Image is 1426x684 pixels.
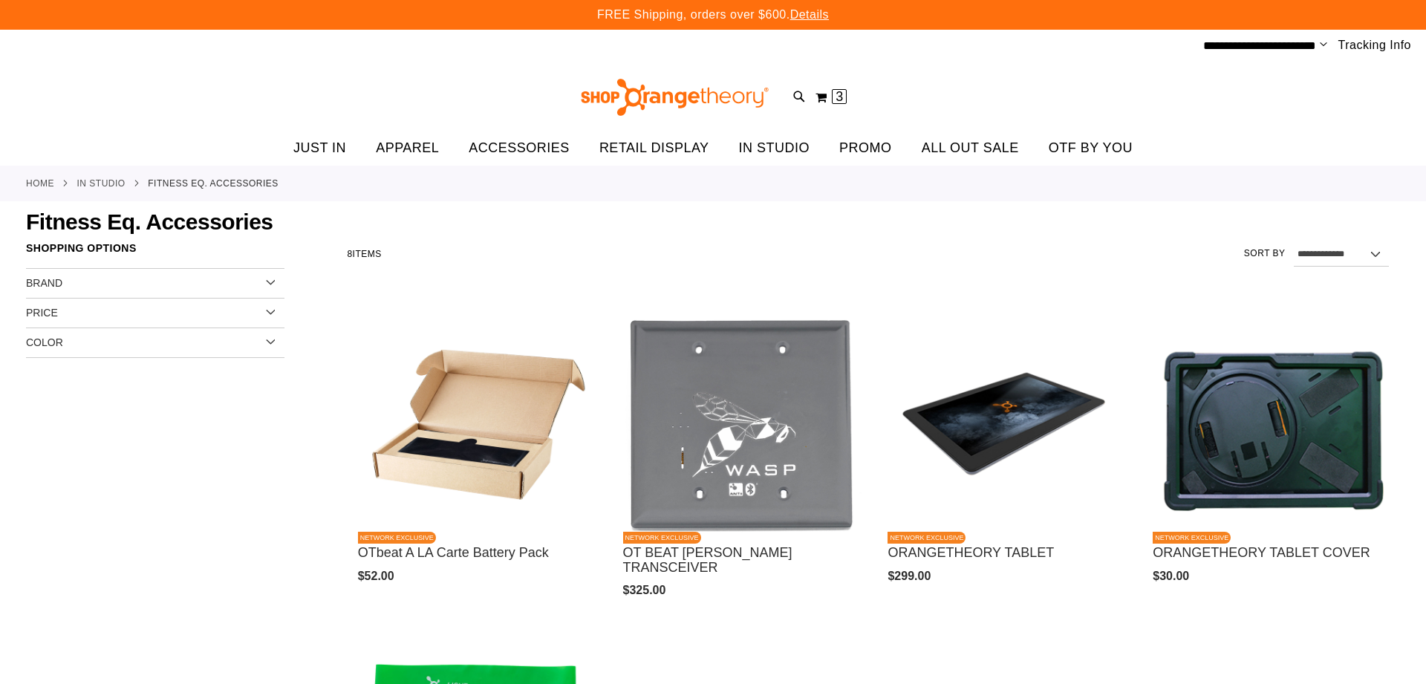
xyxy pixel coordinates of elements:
[623,304,863,546] a: Product image for OT BEAT POE TRANSCEIVERNETWORK EXCLUSIVE
[358,304,598,544] img: Product image for OTbeat A LA Carte Battery Pack
[623,304,863,544] img: Product image for OT BEAT POE TRANSCEIVER
[351,296,605,621] div: product
[597,7,829,24] p: FREE Shipping, orders over $600.
[790,8,829,21] a: Details
[347,249,352,259] span: 8
[1320,39,1327,53] button: Account menu
[26,209,273,234] span: Fitness Eq. Accessories
[839,131,892,165] span: PROMO
[77,177,126,190] a: IN STUDIO
[26,277,62,289] span: Brand
[739,131,810,165] span: IN STUDIO
[376,131,439,165] span: APPAREL
[1153,304,1393,544] img: Product image for ORANGETHEORY TABLET COVER
[26,235,284,269] strong: Shopping Options
[616,296,870,636] div: product
[469,131,570,165] span: ACCESSORIES
[26,336,63,348] span: Color
[888,545,1054,560] a: ORANGETHEORY TABLET
[26,177,54,190] a: Home
[358,570,397,582] span: $52.00
[358,545,549,560] a: OTbeat A LA Carte Battery Pack
[347,243,381,266] h2: Items
[148,177,279,190] strong: Fitness Eq. Accessories
[623,584,668,596] span: $325.00
[26,307,58,319] span: Price
[1153,304,1393,546] a: Product image for ORANGETHEORY TABLET COVERNETWORK EXCLUSIVE
[293,131,346,165] span: JUST IN
[836,89,843,104] span: 3
[1244,247,1286,260] label: Sort By
[888,304,1127,546] a: Product image for ORANGETHEORY TABLETNETWORK EXCLUSIVE
[1049,131,1133,165] span: OTF BY YOU
[1153,532,1231,544] span: NETWORK EXCLUSIVE
[922,131,1019,165] span: ALL OUT SALE
[358,532,436,544] span: NETWORK EXCLUSIVE
[1153,570,1191,582] span: $30.00
[888,570,933,582] span: $299.00
[358,304,598,546] a: Product image for OTbeat A LA Carte Battery PackNETWORK EXCLUSIVE
[888,532,966,544] span: NETWORK EXCLUSIVE
[579,79,771,116] img: Shop Orangetheory
[880,296,1135,621] div: product
[599,131,709,165] span: RETAIL DISPLAY
[1145,296,1400,621] div: product
[888,304,1127,544] img: Product image for ORANGETHEORY TABLET
[623,532,701,544] span: NETWORK EXCLUSIVE
[1338,37,1411,53] a: Tracking Info
[1153,545,1370,560] a: ORANGETHEORY TABLET COVER
[623,545,792,575] a: OT BEAT [PERSON_NAME] TRANSCEIVER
